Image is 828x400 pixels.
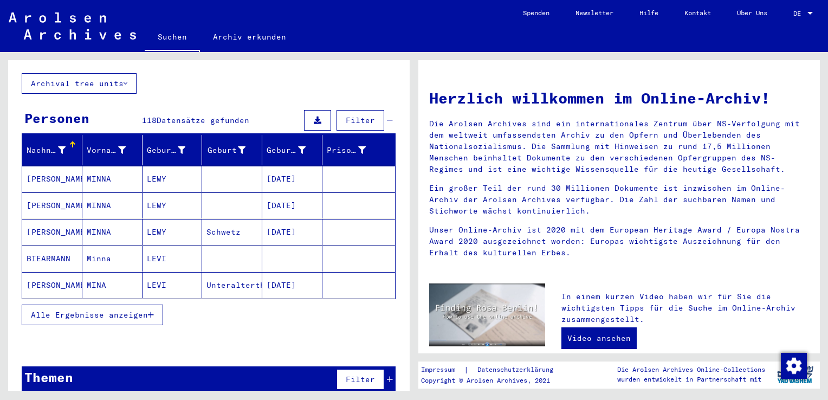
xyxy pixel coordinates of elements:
div: Geburt‏ [206,141,262,159]
mat-header-cell: Prisoner # [322,135,395,165]
div: | [421,364,566,376]
div: Nachname [27,141,82,159]
span: 118 [142,115,157,125]
mat-cell: Minna [82,246,143,272]
mat-cell: [PERSON_NAME] [22,272,82,298]
span: Filter [346,115,375,125]
span: Datensätze gefunden [157,115,249,125]
mat-cell: MINNA [82,192,143,218]
a: Suchen [145,24,200,52]
div: Geburtsdatum [267,141,322,159]
p: In einem kurzen Video haben wir für Sie die wichtigsten Tipps für die Suche im Online-Archiv zusa... [561,291,809,325]
a: Impressum [421,364,464,376]
mat-cell: BIEARMANN [22,246,82,272]
span: DE [793,10,805,17]
img: video.jpg [429,283,545,346]
div: Vorname [87,141,142,159]
img: yv_logo.png [775,361,816,388]
button: Filter [337,369,384,390]
mat-cell: MINNA [82,166,143,192]
mat-header-cell: Geburt‏ [202,135,262,165]
mat-cell: Unteraltertheim [202,272,262,298]
p: wurden entwickelt in Partnerschaft mit [617,375,765,384]
span: Filter [346,375,375,384]
mat-header-cell: Geburtsdatum [262,135,322,165]
mat-cell: MINA [82,272,143,298]
div: Zustimmung ändern [780,352,806,378]
div: Nachname [27,145,66,156]
div: Prisoner # [327,145,366,156]
mat-header-cell: Nachname [22,135,82,165]
p: Unser Online-Archiv ist 2020 mit dem European Heritage Award / Europa Nostra Award 2020 ausgezeic... [429,224,809,259]
mat-cell: LEWY [143,166,203,192]
div: Prisoner # [327,141,382,159]
div: Geburt‏ [206,145,245,156]
p: Die Arolsen Archives sind ein internationales Zentrum über NS-Verfolgung mit dem weltweit umfasse... [429,118,809,175]
span: Alle Ergebnisse anzeigen [31,310,148,320]
mat-cell: MINNA [82,219,143,245]
div: Vorname [87,145,126,156]
mat-cell: LEWY [143,192,203,218]
p: Die Arolsen Archives Online-Collections [617,365,765,375]
a: Datenschutzerklärung [469,364,566,376]
mat-header-cell: Geburtsname [143,135,203,165]
button: Archival tree units [22,73,137,94]
img: Arolsen_neg.svg [9,12,136,40]
a: Archiv erkunden [200,24,299,50]
mat-cell: [PERSON_NAME] [22,219,82,245]
mat-cell: Schwetz [202,219,262,245]
mat-cell: LEVI [143,246,203,272]
img: Zustimmung ändern [781,353,807,379]
p: Copyright © Arolsen Archives, 2021 [421,376,566,385]
button: Alle Ergebnisse anzeigen [22,305,163,325]
mat-cell: [PERSON_NAME] [22,192,82,218]
div: Personen [24,108,89,128]
mat-cell: [DATE] [262,272,322,298]
h1: Herzlich willkommen im Online-Archiv! [429,87,809,109]
mat-cell: LEVI [143,272,203,298]
div: Themen [24,367,73,387]
mat-cell: [DATE] [262,166,322,192]
mat-cell: [DATE] [262,219,322,245]
mat-header-cell: Vorname [82,135,143,165]
mat-cell: LEWY [143,219,203,245]
div: Geburtsname [147,141,202,159]
button: Filter [337,110,384,131]
mat-cell: [PERSON_NAME] [22,166,82,192]
p: Ein großer Teil der rund 30 Millionen Dokumente ist inzwischen im Online-Archiv der Arolsen Archi... [429,183,809,217]
a: Video ansehen [561,327,637,349]
div: Geburtsname [147,145,186,156]
mat-cell: [DATE] [262,192,322,218]
div: Geburtsdatum [267,145,306,156]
